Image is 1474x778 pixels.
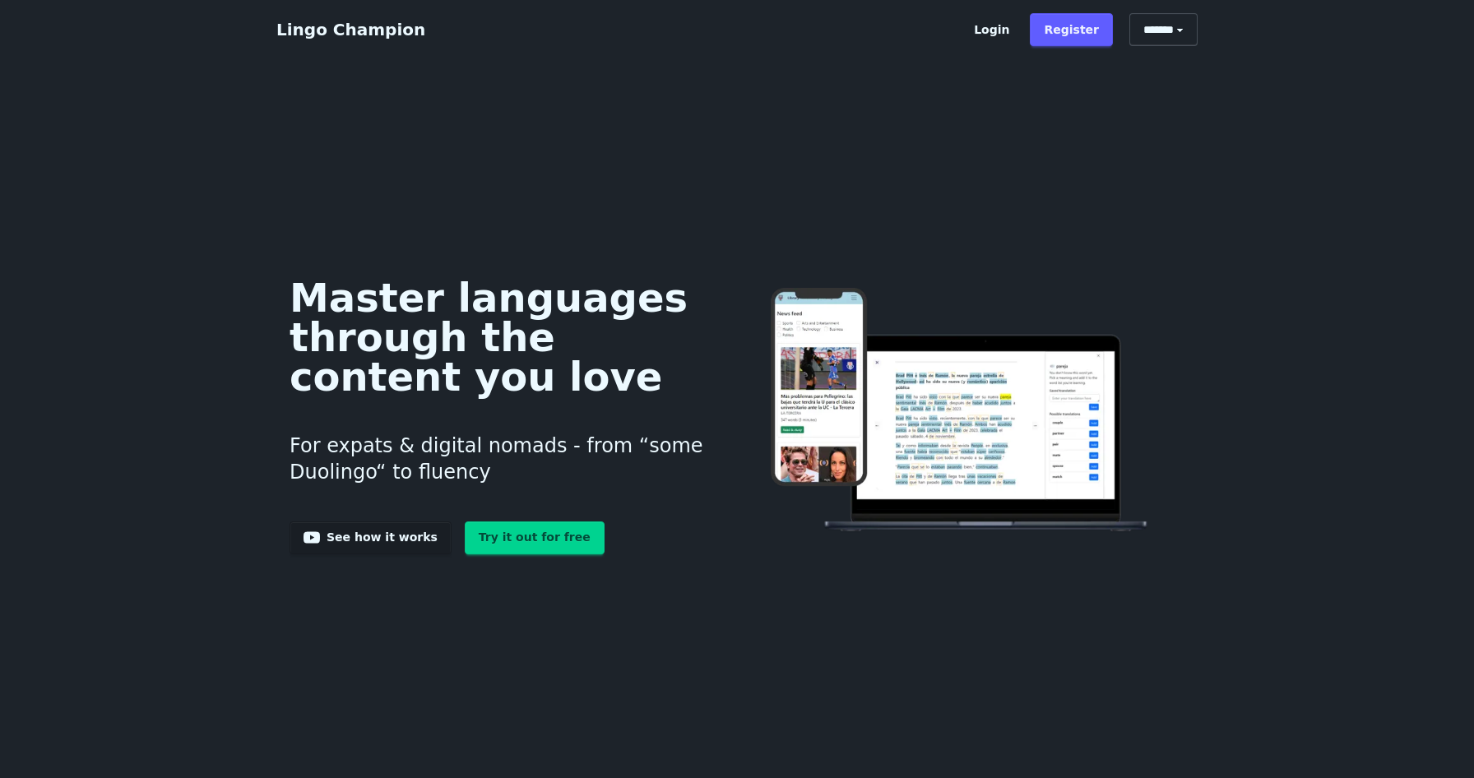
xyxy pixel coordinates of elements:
[960,13,1023,46] a: Login
[290,413,712,505] h3: For expats & digital nomads - from “some Duolingo“ to fluency
[465,521,605,554] a: Try it out for free
[276,20,425,39] a: Lingo Champion
[290,278,712,396] h1: Master languages through the content you love
[1030,13,1113,46] a: Register
[290,521,452,554] a: See how it works
[738,288,1184,534] img: Learn languages online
